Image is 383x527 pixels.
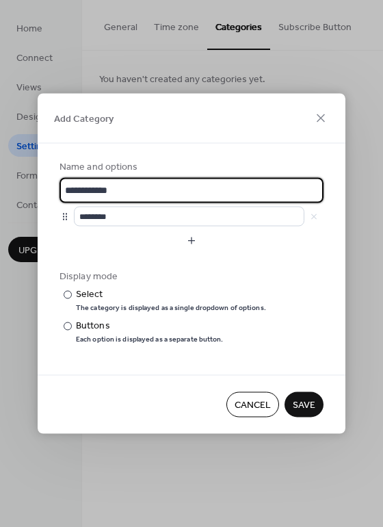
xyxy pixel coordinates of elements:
[60,270,321,284] div: Display mode
[54,112,114,127] span: Add Category
[76,335,224,344] div: Each option is displayed as a separate button.
[76,287,263,302] div: Select
[76,319,221,333] div: Buttons
[293,398,315,413] span: Save
[226,392,279,417] button: Cancel
[285,392,323,417] button: Save
[60,160,321,175] div: Name and options
[76,303,266,313] div: The category is displayed as a single dropdown of options.
[235,398,271,413] span: Cancel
